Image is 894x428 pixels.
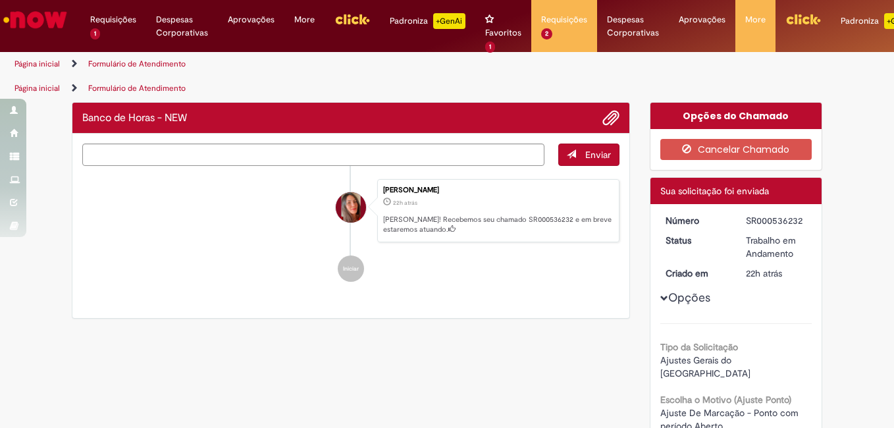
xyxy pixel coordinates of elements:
dt: Número [656,214,737,227]
span: More [294,13,315,26]
a: Página inicial [14,59,60,69]
p: +GenAi [433,13,465,29]
button: Enviar [558,144,619,166]
span: Ajustes Gerais do [GEOGRAPHIC_DATA] [660,354,750,379]
a: Formulário de Atendimento [88,59,186,69]
span: 1 [485,41,495,53]
div: Padroniza [390,13,465,29]
div: SR000536232 [746,214,807,227]
span: Requisições [541,13,587,26]
span: Requisições [90,13,136,26]
b: Tipo da Solicitação [660,341,738,353]
img: ServiceNow [1,7,69,33]
span: 2 [541,28,552,40]
a: Página inicial [14,83,60,94]
b: Escolha o Motivo (Ajuste Ponto) [660,394,791,406]
div: 27/08/2025 12:50:21 [746,267,807,280]
a: Formulário de Atendimento [88,83,186,94]
ul: Trilhas de página [10,52,586,76]
div: Trabalho em Andamento [746,234,807,260]
ul: Histórico de tíquete [82,166,619,295]
span: Sua solicitação foi enviada [660,185,769,197]
time: 27/08/2025 12:50:21 [393,199,417,207]
span: Despesas Corporativas [607,13,659,40]
span: 22h atrás [393,199,417,207]
button: Cancelar Chamado [660,139,812,160]
img: click_logo_yellow_360x200.png [785,9,821,29]
h2: Banco de Horas - NEW Histórico de tíquete [82,113,187,124]
span: 22h atrás [746,267,782,279]
span: More [745,13,766,26]
div: [PERSON_NAME] [383,186,612,194]
p: [PERSON_NAME]! Recebemos seu chamado SR000536232 e em breve estaremos atuando. [383,215,612,235]
li: Alinne Priscila Goncalves Carvalho [82,179,619,242]
dt: Status [656,234,737,247]
span: Favoritos [485,26,521,40]
time: 27/08/2025 12:50:21 [746,267,782,279]
div: Opções do Chamado [650,103,822,129]
span: Aprovações [679,13,725,26]
ul: Trilhas de página [10,76,586,101]
dt: Criado em [656,267,737,280]
span: 1 [90,28,100,40]
span: Despesas Corporativas [156,13,208,40]
img: click_logo_yellow_360x200.png [334,9,370,29]
span: Enviar [585,149,611,161]
div: Alinne Priscila Goncalves Carvalho [336,192,366,223]
span: Aprovações [228,13,275,26]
